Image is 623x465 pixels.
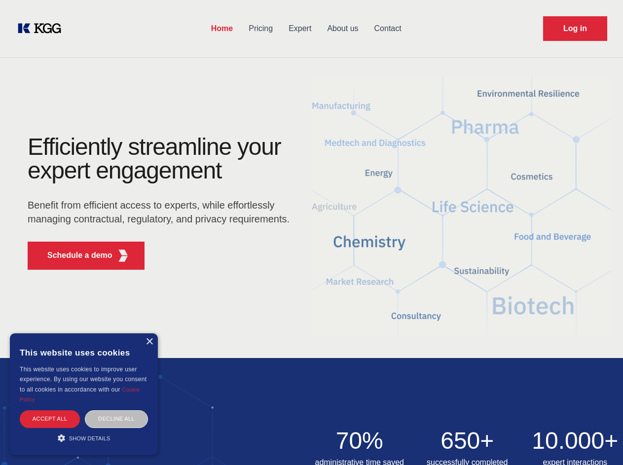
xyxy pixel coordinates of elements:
a: Home [203,16,241,41]
p: Benefit from efficient access to experts, while effortlessly managing contractual, regulatory, an... [28,198,296,226]
a: Request Demo [543,16,607,41]
span: Show details [69,435,110,441]
a: Pricing [241,16,281,41]
h2: 70% [312,429,408,453]
span: This website uses cookies to improve user experience. By using our website you consent to all coo... [20,366,147,393]
div: Accept all [20,410,80,428]
a: KOL Knowledge Platform: Talk to Key External Experts (KEE) [16,21,69,36]
a: Expert [281,16,319,41]
img: KGG Fifth Element RED [117,250,129,262]
a: About us [319,16,366,41]
div: This website uses cookies [20,341,148,364]
p: Schedule a demo [47,250,112,261]
button: Schedule a demoKGG Fifth Element RED [28,242,145,270]
div: Close [146,338,153,346]
div: Show details [20,433,148,443]
a: Contact [366,16,409,41]
a: Cookie Policy [20,387,140,402]
img: KGG Fifth Element RED [312,64,612,348]
h1: Efficiently streamline your expert engagement [28,135,296,182]
h2: 650+ [419,429,515,453]
div: Decline all [85,410,148,428]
